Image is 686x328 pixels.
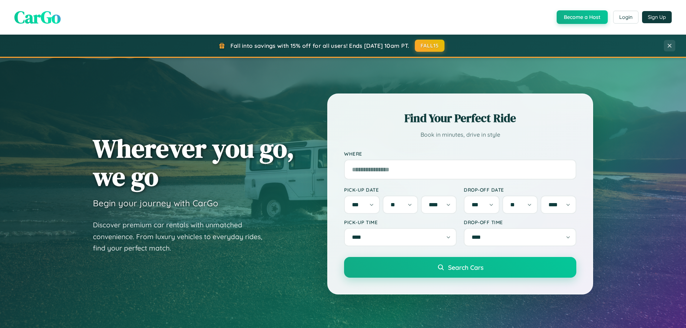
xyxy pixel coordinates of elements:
button: Search Cars [344,257,576,278]
label: Drop-off Time [464,219,576,225]
label: Pick-up Date [344,187,457,193]
p: Book in minutes, drive in style [344,130,576,140]
label: Where [344,151,576,157]
h1: Wherever you go, we go [93,134,294,191]
button: Become a Host [557,10,608,24]
label: Pick-up Time [344,219,457,225]
button: Login [613,11,638,24]
p: Discover premium car rentals with unmatched convenience. From luxury vehicles to everyday rides, ... [93,219,272,254]
span: CarGo [14,5,61,29]
button: Sign Up [642,11,672,23]
button: FALL15 [415,40,445,52]
span: Search Cars [448,263,483,271]
h2: Find Your Perfect Ride [344,110,576,126]
span: Fall into savings with 15% off for all users! Ends [DATE] 10am PT. [230,42,409,49]
h3: Begin your journey with CarGo [93,198,218,208]
label: Drop-off Date [464,187,576,193]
